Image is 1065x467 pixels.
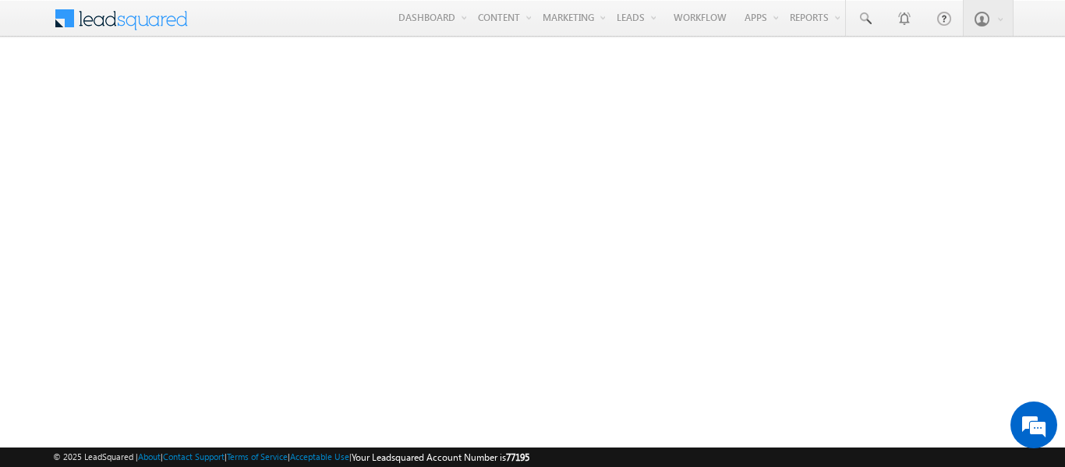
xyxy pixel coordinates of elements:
a: Acceptable Use [290,451,349,462]
span: © 2025 LeadSquared | | | | | [53,450,529,465]
a: About [138,451,161,462]
a: Terms of Service [227,451,288,462]
a: Contact Support [163,451,225,462]
span: 77195 [506,451,529,463]
span: Your Leadsquared Account Number is [352,451,529,463]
